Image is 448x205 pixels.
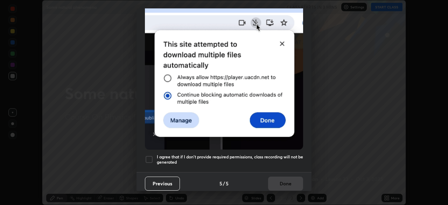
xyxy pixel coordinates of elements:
[145,177,180,191] button: Previous
[219,180,222,187] h4: 5
[157,154,303,165] h5: I agree that if I don't provide required permissions, class recording will not be generated
[223,180,225,187] h4: /
[226,180,229,187] h4: 5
